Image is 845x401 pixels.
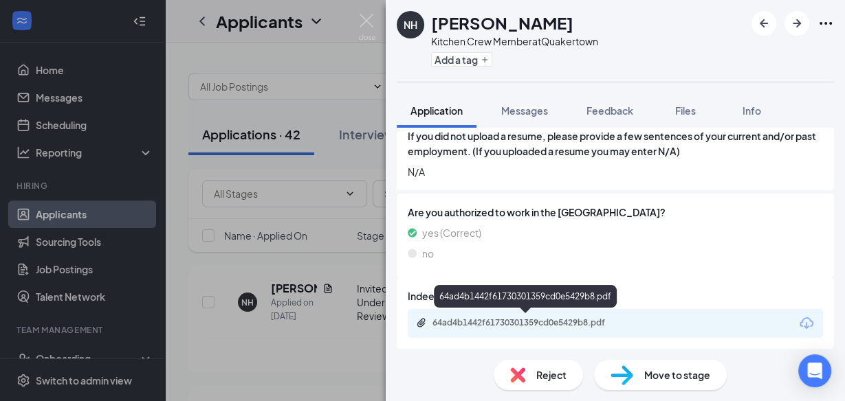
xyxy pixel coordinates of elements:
button: ArrowLeftNew [751,11,776,36]
button: ArrowRight [784,11,809,36]
span: Are you authorized to work in the [GEOGRAPHIC_DATA]? [408,205,823,220]
button: PlusAdd a tag [431,52,492,67]
svg: Plus [481,56,489,64]
svg: ArrowLeftNew [756,15,772,32]
span: Application [410,104,463,117]
div: Kitchen Crew Member at Quakertown [431,34,598,48]
span: N/A [408,164,823,179]
span: Info [743,104,761,117]
a: Paperclip64ad4b1442f61730301359cd0e5429b8.pdf [416,317,639,330]
div: Open Intercom Messenger [798,354,831,387]
span: no [422,246,434,261]
span: Reject [536,367,567,382]
div: 64ad4b1442f61730301359cd0e5429b8.pdf [432,317,625,328]
svg: ArrowRight [789,15,805,32]
span: Files [675,104,696,117]
svg: Paperclip [416,317,427,328]
svg: Ellipses [817,15,834,32]
span: Move to stage [644,367,710,382]
span: yes (Correct) [422,225,481,240]
h1: [PERSON_NAME] [431,11,573,34]
span: Messages [501,104,548,117]
span: Indeed Resume [408,288,480,303]
div: 64ad4b1442f61730301359cd0e5429b8.pdf [434,285,617,308]
span: Feedback [586,104,633,117]
span: If you did not upload a resume, please provide a few sentences of your current and/or past employ... [408,128,823,159]
svg: Download [798,315,815,332]
div: NH [404,18,417,32]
